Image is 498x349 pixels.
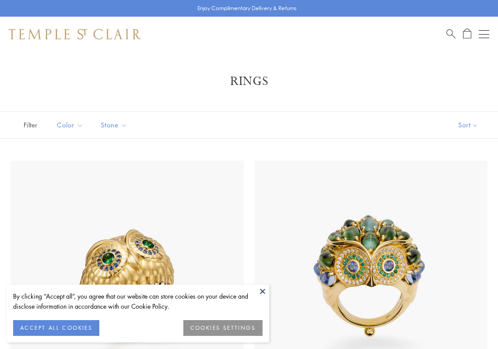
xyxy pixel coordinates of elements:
[13,291,263,311] div: By clicking “Accept all”, you agree that our website can store cookies on your device and disclos...
[22,74,476,89] h1: Rings
[446,28,456,39] a: Search
[454,308,489,340] iframe: Gorgias live chat messenger
[463,28,471,39] a: Open Shopping Bag
[13,320,99,336] button: ACCEPT ALL COOKIES
[53,120,90,130] span: Color
[50,115,90,135] button: Color
[96,120,134,130] span: Stone
[197,4,297,13] p: Enjoy Complimentary Delivery & Returns
[9,29,141,39] img: Temple St. Clair
[438,112,498,138] button: Show sort by
[479,29,489,39] button: Open navigation
[94,115,134,135] button: Stone
[183,320,263,336] button: COOKIES SETTINGS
